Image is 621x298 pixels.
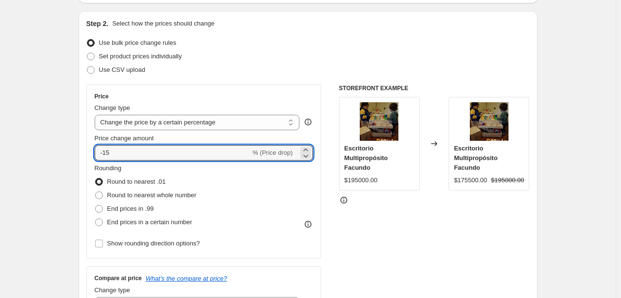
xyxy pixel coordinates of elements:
[107,218,192,226] span: End prices in a certain number
[360,102,398,141] img: 18275170_999599986842759_5305944567482994324_n_80x.jpg
[95,274,142,282] h3: Compare at price
[344,145,388,171] span: Escritorio Multipropósito Facundo
[146,275,227,282] button: What's the compare at price?
[107,240,200,247] span: Show rounding direction options?
[95,286,130,294] span: Change type
[95,104,130,111] span: Change type
[95,145,251,161] input: -15
[454,145,497,171] span: Escritorio Multipropósito Facundo
[107,178,166,185] span: Round to nearest .01
[454,176,487,185] div: $175500.00
[303,117,313,127] div: help
[99,53,182,60] span: Set product prices individually
[491,176,524,185] strike: $195000.00
[107,191,197,199] span: Round to nearest whole number
[95,135,154,142] span: Price change amount
[470,102,508,141] img: 18275170_999599986842759_5305944567482994324_n_80x.jpg
[95,164,122,172] span: Rounding
[112,19,214,28] p: Select how the prices should change
[344,176,378,185] div: $195000.00
[86,19,109,28] h2: Step 2.
[253,149,293,156] span: % (Price drop)
[95,93,109,100] h3: Price
[107,205,154,212] span: End prices in .99
[339,84,530,92] h6: STOREFRONT EXAMPLE
[99,39,176,46] span: Use bulk price change rules
[99,66,145,73] span: Use CSV upload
